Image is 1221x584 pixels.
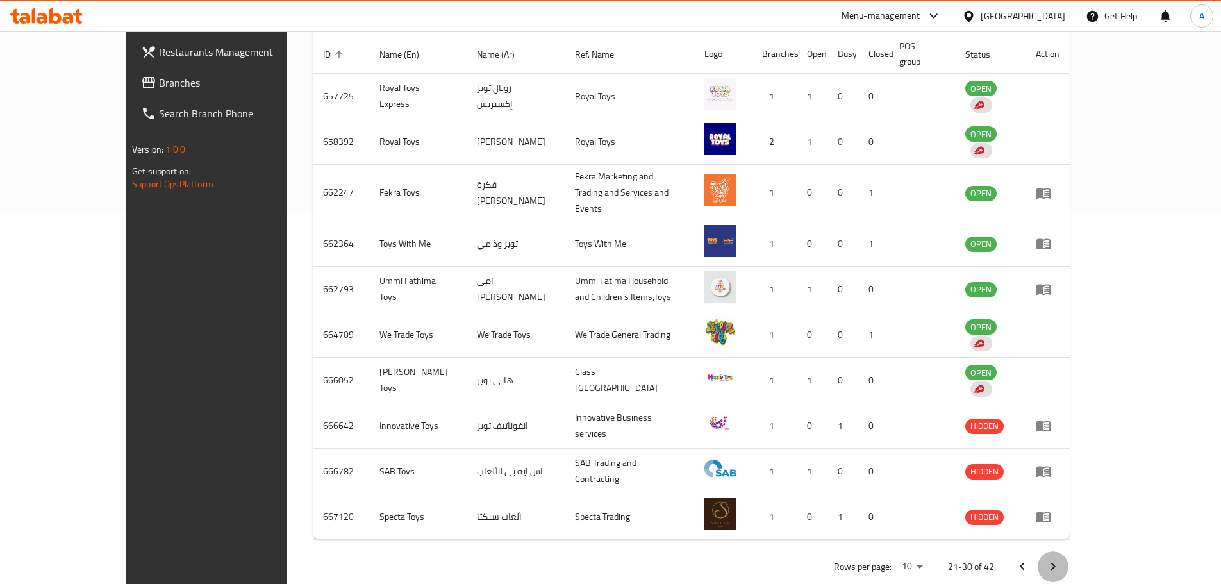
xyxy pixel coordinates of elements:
[132,141,163,158] span: Version:
[970,336,992,351] div: Indicates that the vendor menu management has been moved to DH Catalog service
[132,176,213,192] a: Support.OpsPlatform
[965,419,1004,434] div: HIDDEN
[827,74,858,119] td: 0
[827,494,858,540] td: 1
[827,267,858,312] td: 0
[575,47,631,62] span: Ref. Name
[858,119,889,165] td: 0
[1038,551,1068,582] button: Next page
[467,312,565,358] td: We Trade Toys
[752,403,797,449] td: 1
[965,127,997,142] span: OPEN
[973,338,984,349] img: delivery hero logo
[565,449,694,494] td: SAB Trading and Contracting
[842,8,920,24] div: Menu-management
[965,237,997,252] div: OPEN
[797,165,827,221] td: 0
[948,559,994,575] p: 21-30 of 42
[858,267,889,312] td: 0
[132,163,191,179] span: Get support on:
[477,47,531,62] span: Name (Ar)
[369,449,467,494] td: SAB Toys
[965,510,1004,524] span: HIDDEN
[858,449,889,494] td: 0
[704,225,736,257] img: Toys With Me
[369,221,467,267] td: Toys With Me
[313,267,369,312] td: 662793
[965,320,997,335] span: OPEN
[797,494,827,540] td: 0
[467,358,565,403] td: هابى تويز
[858,74,889,119] td: 0
[467,403,565,449] td: انفوناتيف تويز
[827,119,858,165] td: 0
[159,44,319,60] span: Restaurants Management
[965,237,997,251] span: OPEN
[797,267,827,312] td: 1
[467,165,565,221] td: فكرة [PERSON_NAME]
[704,316,736,348] img: We Trade Toys
[369,74,467,119] td: Royal Toys Express
[858,165,889,221] td: 1
[467,221,565,267] td: تويز وذ مي
[858,358,889,403] td: 0
[752,74,797,119] td: 1
[752,494,797,540] td: 1
[752,267,797,312] td: 1
[827,403,858,449] td: 1
[165,141,185,158] span: 1.0.0
[858,35,889,74] th: Closed
[827,35,858,74] th: Busy
[565,165,694,221] td: Fekra Marketing and Trading and Services and Events
[858,494,889,540] td: 0
[973,99,984,111] img: delivery hero logo
[694,35,752,74] th: Logo
[313,74,369,119] td: 657725
[965,464,1004,479] span: HIDDEN
[369,358,467,403] td: [PERSON_NAME] Toys
[369,119,467,165] td: Royal Toys
[965,81,997,96] div: OPEN
[565,74,694,119] td: Royal Toys
[752,119,797,165] td: 2
[752,35,797,74] th: Branches
[965,47,1007,62] span: Status
[313,312,369,358] td: 664709
[973,383,984,395] img: delivery hero logo
[797,358,827,403] td: 1
[565,403,694,449] td: Innovative Business services
[858,403,889,449] td: 0
[970,381,992,397] div: Indicates that the vendor menu management has been moved to DH Catalog service
[1036,185,1059,201] div: Menu
[565,119,694,165] td: Royal Toys
[313,165,369,221] td: 662247
[704,271,736,303] img: Ummi Fathima Toys
[704,78,736,110] img: Royal Toys Express
[323,47,347,62] span: ID
[1036,463,1059,479] div: Menu
[131,98,329,129] a: Search Branch Phone
[752,358,797,403] td: 1
[965,186,997,201] div: OPEN
[965,126,997,142] div: OPEN
[827,221,858,267] td: 0
[467,494,565,540] td: ألعاب سبكتا
[797,449,827,494] td: 1
[369,165,467,221] td: Fekra Toys
[970,97,992,113] div: Indicates that the vendor menu management has been moved to DH Catalog service
[313,494,369,540] td: 667120
[565,494,694,540] td: Specta Trading
[965,365,997,380] span: OPEN
[369,494,467,540] td: Specta Toys
[797,74,827,119] td: 1
[797,35,827,74] th: Open
[899,38,940,69] span: POS group
[1036,418,1059,433] div: Menu
[565,267,694,312] td: Ummi Fatima Household and Children`s Items,Toys
[965,282,997,297] div: OPEN
[897,557,927,576] div: Rows per page:
[704,362,736,394] img: Happe Toys
[1026,35,1070,74] th: Action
